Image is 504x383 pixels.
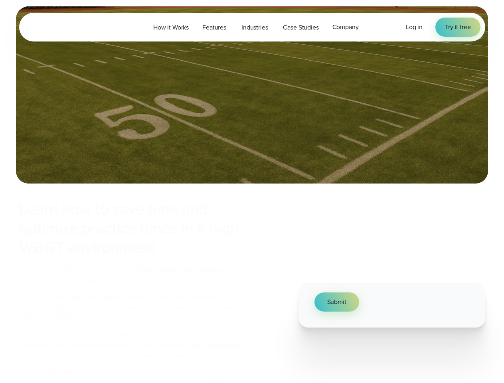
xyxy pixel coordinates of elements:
span: Submit [327,297,346,307]
span: Company [332,22,359,32]
button: Submit [314,292,359,312]
a: Log in [406,22,423,32]
span: Features [202,23,226,32]
span: Case Studies [283,23,318,32]
a: Try it free [435,18,480,37]
span: Industries [241,23,268,32]
span: How it Works [153,23,189,32]
a: Case Studies [276,19,325,36]
a: How it Works [146,19,196,36]
span: Try it free [445,22,470,32]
